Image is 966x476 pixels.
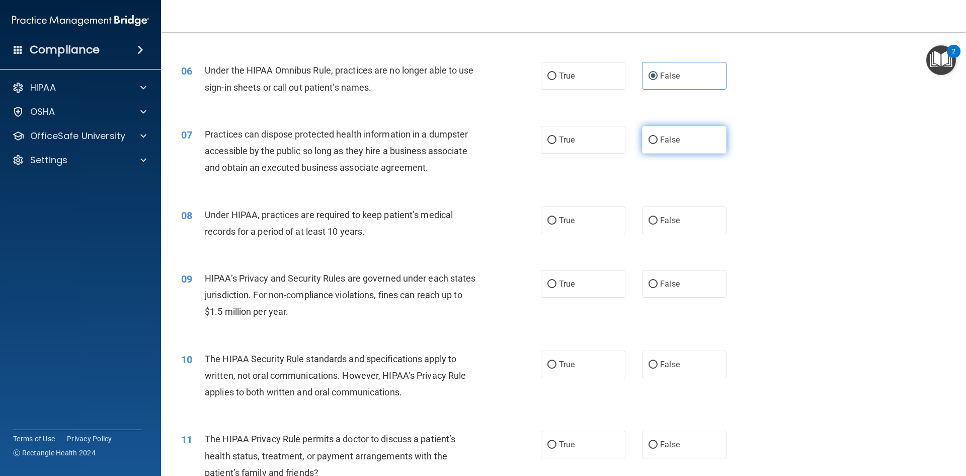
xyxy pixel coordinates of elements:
input: False [649,441,658,449]
a: HIPAA [12,82,146,94]
input: False [649,361,658,369]
input: False [649,73,658,80]
span: Practices can dispose protected health information in a dumpster accessible by the public so long... [205,129,468,173]
span: True [559,279,575,289]
div: 2 [952,51,955,64]
span: False [660,279,680,289]
input: False [649,281,658,288]
span: Ⓒ Rectangle Health 2024 [13,448,96,458]
span: 08 [181,210,192,222]
span: HIPAA’s Privacy and Security Rules are governed under each states jurisdiction. For non-complianc... [205,273,476,317]
span: True [559,71,575,81]
span: 07 [181,129,192,141]
input: True [547,73,556,80]
p: Settings [30,154,67,166]
p: OfficeSafe University [30,130,125,142]
input: True [547,217,556,225]
span: False [660,216,680,225]
span: Under HIPAA, practices are required to keep patient’s medical records for a period of at least 10... [205,210,453,237]
h4: Compliance [30,43,100,57]
span: Under the HIPAA Omnibus Rule, practices are no longer able to use sign-in sheets or call out pati... [205,65,474,92]
span: False [660,440,680,449]
a: Settings [12,154,146,166]
input: True [547,281,556,288]
p: HIPAA [30,82,56,94]
p: OSHA [30,106,55,118]
input: True [547,361,556,369]
span: 10 [181,354,192,366]
button: Open Resource Center, 2 new notifications [926,45,956,75]
input: True [547,441,556,449]
input: False [649,217,658,225]
span: 09 [181,273,192,285]
span: False [660,135,680,145]
span: 06 [181,65,192,77]
a: OfficeSafe University [12,130,146,142]
input: False [649,137,658,144]
a: Privacy Policy [67,434,112,444]
span: The HIPAA Security Rule standards and specifications apply to written, not oral communications. H... [205,354,466,397]
input: True [547,137,556,144]
span: 11 [181,434,192,446]
span: True [559,135,575,145]
a: Terms of Use [13,434,55,444]
span: True [559,216,575,225]
span: True [559,360,575,369]
span: False [660,360,680,369]
a: OSHA [12,106,146,118]
span: False [660,71,680,81]
span: True [559,440,575,449]
img: PMB logo [12,11,149,31]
